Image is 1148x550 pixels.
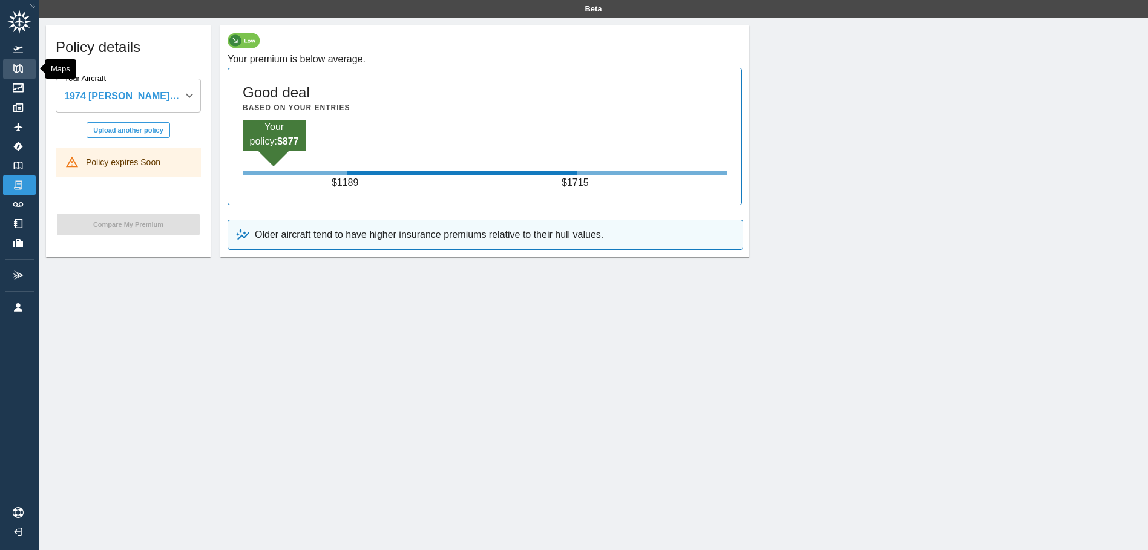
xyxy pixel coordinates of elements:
[86,151,160,173] div: Policy expires Soon
[56,38,140,57] h5: Policy details
[228,33,262,48] img: low-policy-chip-9b0cc05e33be86b55243.svg
[64,73,106,84] label: Your Aircraft
[228,51,742,68] h6: Your premium is below average.
[46,25,211,74] div: Policy details
[235,228,250,242] img: uptrend-and-star-798e9c881b4915e3b082.svg
[562,175,592,190] p: $ 1715
[243,83,310,102] h5: Good deal
[243,120,306,149] p: Your policy:
[332,175,362,190] p: $ 1189
[277,136,299,146] b: $ 877
[243,102,350,114] h6: Based on your entries
[87,122,170,138] button: Upload another policy
[255,228,603,242] p: Older aircraft tend to have higher insurance premiums relative to their hull values.
[56,79,201,113] div: 1974 [PERSON_NAME]... AA-1B (N8968L)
